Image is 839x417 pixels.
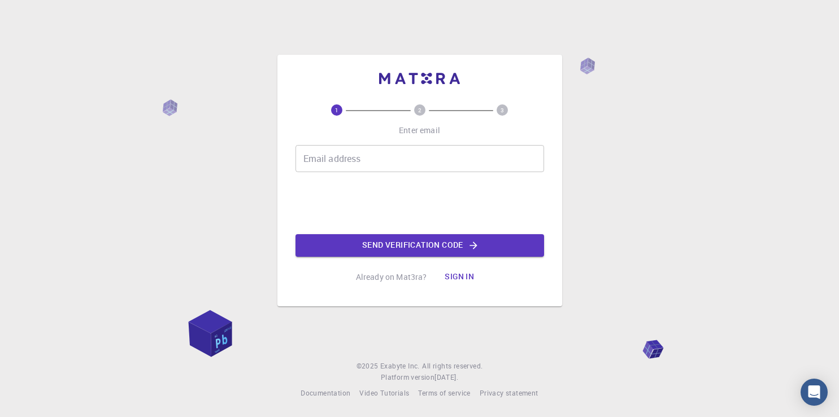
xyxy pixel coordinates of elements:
span: [DATE] . [434,372,458,381]
span: Video Tutorials [359,388,409,397]
p: Enter email [399,125,440,136]
text: 1 [335,106,338,114]
span: Platform version [381,372,434,383]
button: Send verification code [295,234,544,257]
button: Sign in [436,266,483,288]
span: All rights reserved. [422,361,482,372]
span: Documentation [301,388,350,397]
div: Open Intercom Messenger [801,379,828,406]
span: Privacy statement [480,388,538,397]
iframe: reCAPTCHA [334,181,506,225]
p: Already on Mat3ra? [356,271,427,283]
span: © 2025 [357,361,380,372]
a: Documentation [301,388,350,399]
span: Terms of service [418,388,470,397]
text: 3 [501,106,504,114]
span: Exabyte Inc. [380,361,420,370]
a: Privacy statement [480,388,538,399]
a: Video Tutorials [359,388,409,399]
a: Terms of service [418,388,470,399]
a: Exabyte Inc. [380,361,420,372]
text: 2 [418,106,421,114]
a: [DATE]. [434,372,458,383]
